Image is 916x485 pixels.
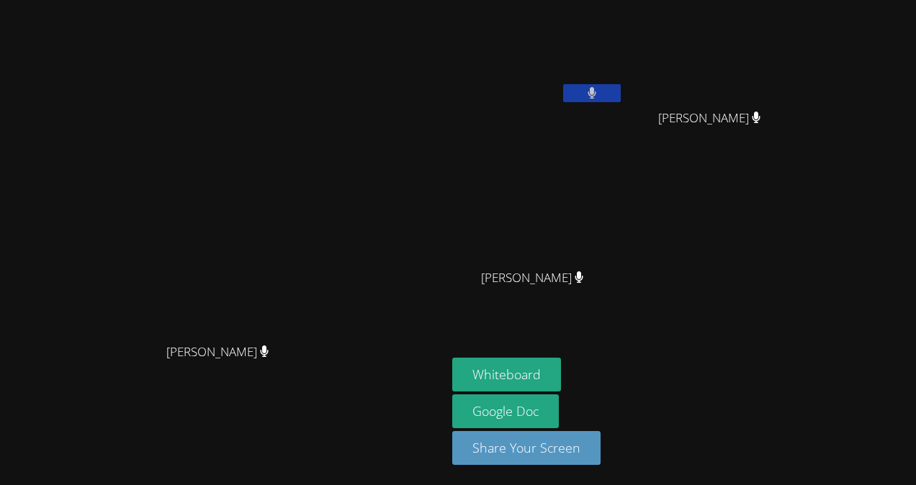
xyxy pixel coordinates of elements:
[452,394,559,428] a: Google Doc
[166,342,269,363] span: [PERSON_NAME]
[658,108,761,129] span: [PERSON_NAME]
[452,431,601,465] button: Share Your Screen
[481,268,584,289] span: [PERSON_NAME]
[452,358,561,391] button: Whiteboard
